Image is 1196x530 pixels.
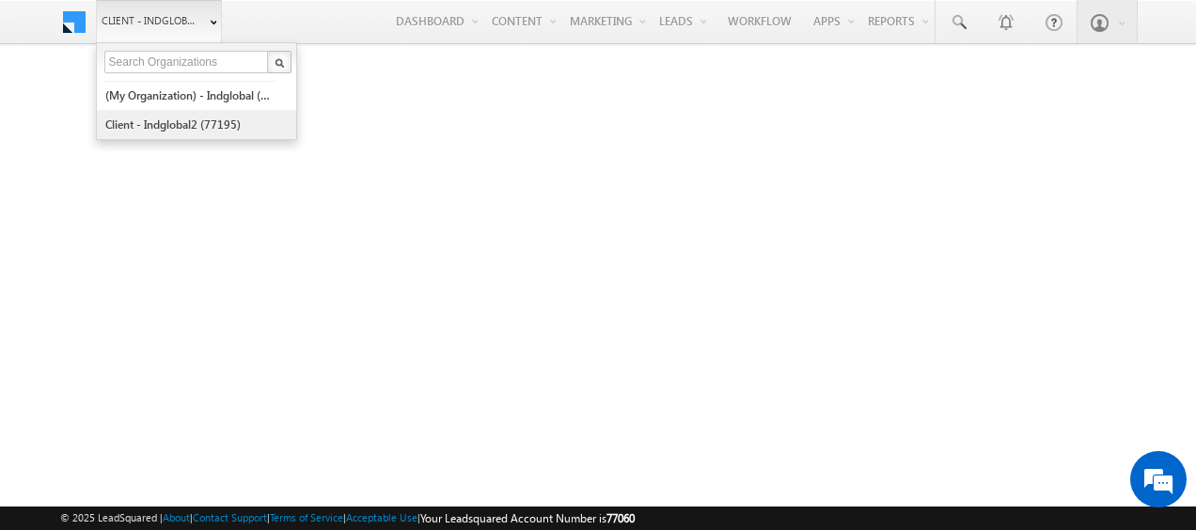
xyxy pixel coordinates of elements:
a: (My Organization) - indglobal (48060) [104,81,276,110]
span: Client - indglobal1 (77060) [102,11,200,30]
em: Start Chat [256,406,341,431]
a: Client - indglobal2 (77195) [104,110,276,139]
div: Minimize live chat window [308,9,354,55]
a: About [163,511,190,523]
input: Search Organizations [104,51,270,73]
a: Acceptable Use [346,511,417,523]
img: Search [275,58,284,68]
span: © 2025 LeadSquared | | | | | [60,509,635,527]
textarea: Type your message and hit 'Enter' [24,174,343,391]
img: d_60004797649_company_0_60004797649 [32,99,79,123]
a: Contact Support [193,511,267,523]
div: Chat with us now [98,99,316,123]
a: Terms of Service [270,511,343,523]
span: Your Leadsquared Account Number is [420,511,635,525]
span: 77060 [606,511,635,525]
